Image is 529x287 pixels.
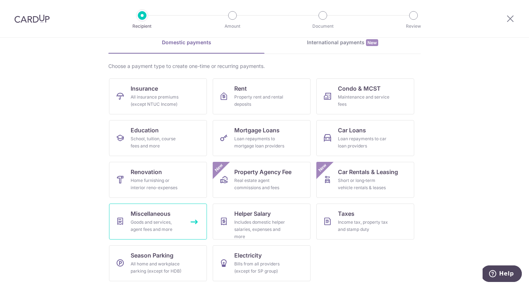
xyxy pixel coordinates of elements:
div: Maintenance and service fees [338,94,390,108]
a: RentProperty rent and rental deposits [213,78,311,114]
span: New [366,39,378,46]
span: Miscellaneous [131,209,171,218]
span: Season Parking [131,251,173,260]
p: Recipient [116,23,169,30]
span: New [213,162,225,174]
div: School, tuition, course fees and more [131,135,182,150]
p: Document [296,23,349,30]
span: Electricity [234,251,262,260]
a: EducationSchool, tuition, course fees and more [109,120,207,156]
a: ElectricityBills from all providers (except for SP group) [213,245,311,281]
div: Includes domestic helper salaries, expenses and more [234,219,286,240]
div: Income tax, property tax and stamp duty [338,219,390,233]
span: Education [131,126,159,135]
iframe: Opens a widget where you can find more information [483,265,522,283]
span: Car Loans [338,126,366,135]
div: Home furnishing or interior reno-expenses [131,177,182,191]
span: Car Rentals & Leasing [338,168,398,176]
a: TaxesIncome tax, property tax and stamp duty [316,204,414,240]
div: Domestic payments [108,39,264,46]
span: Help [17,5,31,12]
div: Choose a payment type to create one-time or recurring payments. [108,63,421,70]
p: Review [387,23,440,30]
a: Mortgage LoansLoan repayments to mortgage loan providers [213,120,311,156]
span: Insurance [131,84,158,93]
a: Car Rentals & LeasingShort or long‑term vehicle rentals & leasesNew [316,162,414,198]
div: All insurance premiums (except NTUC Income) [131,94,182,108]
a: MiscellaneousGoods and services, agent fees and more [109,204,207,240]
span: Condo & MCST [338,84,381,93]
a: Helper SalaryIncludes domestic helper salaries, expenses and more [213,204,311,240]
a: Condo & MCSTMaintenance and service fees [316,78,414,114]
div: All home and workplace parking (except for HDB) [131,260,182,275]
a: Property Agency FeeReal estate agent commissions and feesNew [213,162,311,198]
div: Real estate agent commissions and fees [234,177,286,191]
div: Loan repayments to mortgage loan providers [234,135,286,150]
a: Car LoansLoan repayments to car loan providers [316,120,414,156]
a: RenovationHome furnishing or interior reno-expenses [109,162,207,198]
span: Property Agency Fee [234,168,291,176]
div: Short or long‑term vehicle rentals & leases [338,177,390,191]
a: InsuranceAll insurance premiums (except NTUC Income) [109,78,207,114]
div: Loan repayments to car loan providers [338,135,390,150]
span: Helper Salary [234,209,271,218]
span: Rent [234,84,247,93]
div: Bills from all providers (except for SP group) [234,260,286,275]
span: Taxes [338,209,354,218]
div: Goods and services, agent fees and more [131,219,182,233]
span: New [317,162,329,174]
p: Amount [206,23,259,30]
img: CardUp [14,14,50,23]
div: Property rent and rental deposits [234,94,286,108]
span: Mortgage Loans [234,126,280,135]
div: International payments [264,39,421,46]
span: Renovation [131,168,162,176]
a: Season ParkingAll home and workplace parking (except for HDB) [109,245,207,281]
